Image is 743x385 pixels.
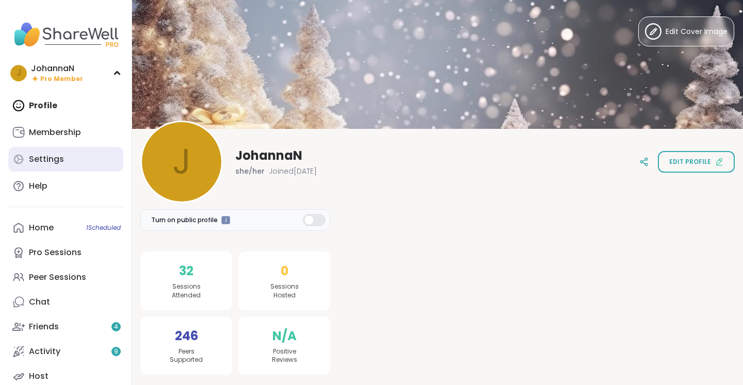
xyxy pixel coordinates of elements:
[114,323,118,331] span: 4
[8,240,123,265] a: Pro Sessions
[29,346,60,357] div: Activity
[270,282,299,300] span: Sessions Hosted
[29,371,49,382] div: Host
[8,265,123,290] a: Peer Sessions
[114,347,118,356] span: 9
[175,327,198,345] span: 246
[272,347,297,365] span: Positive Reviews
[29,127,81,138] div: Membership
[8,16,123,53] img: ShareWell Nav Logo
[40,75,83,83] span: Pro Member
[658,151,735,173] button: Edit profile
[29,154,64,165] div: Settings
[172,282,201,300] span: Sessions Attended
[29,222,54,233] div: Home
[8,215,123,240] a: Home1Scheduled
[170,347,203,365] span: Peers Supported
[669,157,711,166] span: Edit profile
[151,215,218,225] span: Turn on public profile
[638,16,734,46] button: Edit Cover Image
[29,321,59,332] div: Friends
[179,262,193,280] span: 32
[29,296,50,308] div: Chat
[272,327,297,345] span: N/A
[29,247,82,258] div: Pro Sessions
[8,174,123,198] a: Help
[221,216,230,225] iframe: Spotlight
[8,290,123,314] a: Chat
[86,224,121,232] span: 1 Scheduled
[666,26,728,37] span: Edit Cover Image
[29,180,47,192] div: Help
[8,120,123,145] a: Membership
[235,147,302,164] span: JohannaN
[8,314,123,339] a: Friends4
[269,166,317,176] span: Joined [DATE]
[8,339,123,364] a: Activity9
[31,63,83,74] div: JohannaN
[29,272,86,283] div: Peer Sessions
[8,147,123,172] a: Settings
[17,66,21,80] span: J
[235,166,265,176] span: she/her
[281,262,288,280] span: 0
